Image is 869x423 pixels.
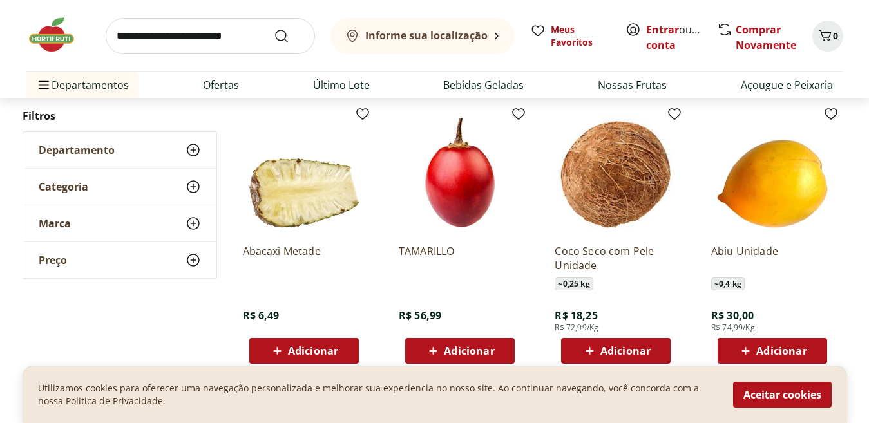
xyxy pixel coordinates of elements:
button: Departamento [23,132,216,168]
input: search [106,18,315,54]
span: ~ 0,25 kg [555,277,593,290]
button: Marca [23,205,216,241]
span: R$ 6,49 [243,308,280,323]
button: Adicionar [405,338,515,364]
button: Informe sua localização [330,18,515,54]
span: Adicionar [600,346,651,356]
img: TAMARILLO [399,111,521,234]
button: Menu [36,70,52,100]
button: Adicionar [561,338,671,364]
img: Hortifruti [26,15,90,54]
a: Ofertas [203,77,239,93]
a: Nossas Frutas [598,77,667,93]
span: Marca [39,217,71,230]
button: Carrinho [812,21,843,52]
a: Criar conta [646,23,717,52]
img: Abacaxi Metade [243,111,365,234]
span: Departamentos [36,70,129,100]
span: Adicionar [288,346,338,356]
a: Último Lote [313,77,370,93]
button: Adicionar [249,338,359,364]
a: Açougue e Peixaria [741,77,833,93]
span: Departamento [39,144,115,156]
span: Adicionar [444,346,494,356]
img: Abiu Unidade [711,111,834,234]
a: Comprar Novamente [736,23,796,52]
h2: Filtros [23,103,217,129]
p: Utilizamos cookies para oferecer uma navegação personalizada e melhorar sua experiencia no nosso ... [38,382,718,408]
span: Categoria [39,180,88,193]
button: Adicionar [718,338,827,364]
a: Meus Favoritos [530,23,610,49]
span: 0 [833,30,838,42]
a: Coco Seco com Pele Unidade [555,244,677,272]
span: Preço [39,254,67,267]
span: Meus Favoritos [551,23,610,49]
button: Aceitar cookies [733,382,832,408]
span: ~ 0,4 kg [711,277,745,290]
a: TAMARILLO [399,244,521,272]
img: Coco Seco com Pele Unidade [555,111,677,234]
span: R$ 56,99 [399,308,441,323]
a: Abacaxi Metade [243,244,365,272]
span: R$ 30,00 [711,308,754,323]
b: Informe sua localização [365,28,488,42]
a: Bebidas Geladas [443,77,524,93]
button: Preço [23,242,216,278]
span: R$ 18,25 [555,308,597,323]
span: Adicionar [756,346,807,356]
span: ou [646,22,703,53]
a: Entrar [646,23,679,37]
button: Submit Search [274,28,305,44]
span: R$ 72,99/Kg [555,323,598,333]
span: R$ 74,99/Kg [711,323,755,333]
a: Abiu Unidade [711,244,834,272]
button: Categoria [23,169,216,205]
